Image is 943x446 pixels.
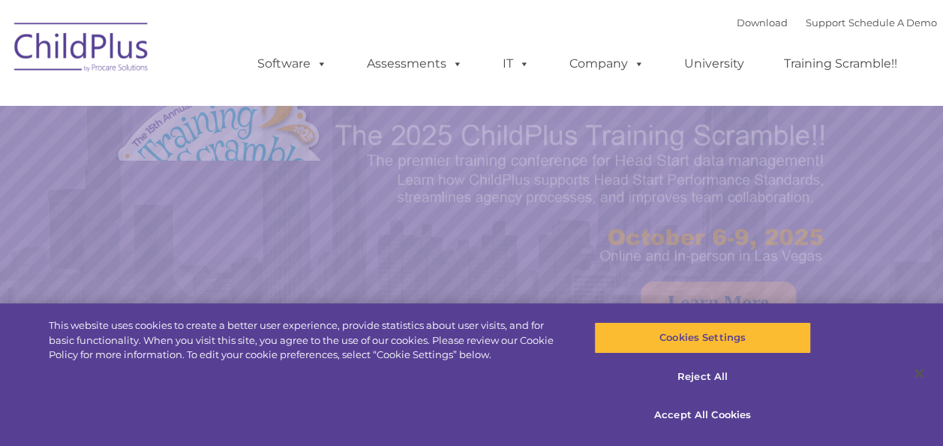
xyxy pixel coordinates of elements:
[641,282,796,324] a: Learn More
[242,49,342,79] a: Software
[488,49,545,79] a: IT
[669,49,759,79] a: University
[737,17,788,29] a: Download
[594,399,811,431] button: Accept All Cookies
[352,49,478,79] a: Assessments
[594,361,811,393] button: Reject All
[554,49,659,79] a: Company
[737,17,937,29] font: |
[848,17,937,29] a: Schedule A Demo
[594,322,811,354] button: Cookies Settings
[7,12,157,87] img: ChildPlus by Procare Solutions
[769,49,912,79] a: Training Scramble!!
[49,318,566,363] div: This website uses cookies to create a better user experience, provide statistics about user visit...
[902,357,935,390] button: Close
[806,17,845,29] a: Support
